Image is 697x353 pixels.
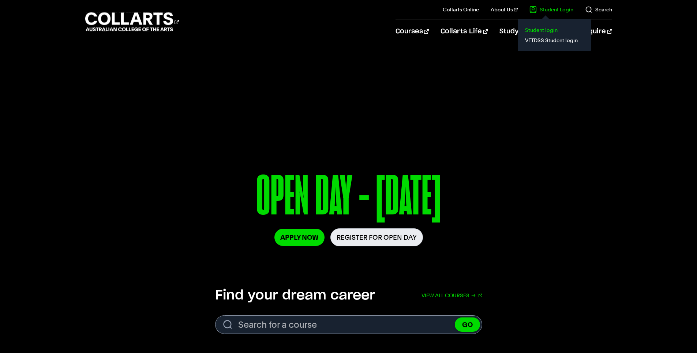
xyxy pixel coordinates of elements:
p: OPEN DAY - [DATE] [144,168,552,228]
h2: Find your dream career [215,287,375,304]
a: Courses [396,19,429,44]
a: Register for Open Day [330,228,423,246]
a: Collarts Online [443,6,479,13]
a: Student Login [529,6,573,13]
form: Search [215,315,482,334]
a: Apply Now [274,229,325,246]
a: Study Information [499,19,568,44]
a: Collarts Life [441,19,488,44]
a: View all courses [421,287,482,304]
a: VETDSS Student login [524,35,585,45]
div: Go to homepage [85,11,179,32]
button: GO [455,317,480,332]
a: Search [585,6,612,13]
a: About Us [491,6,518,13]
input: Search for a course [215,315,482,334]
a: Student login [524,25,585,35]
a: Enquire [580,19,612,44]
